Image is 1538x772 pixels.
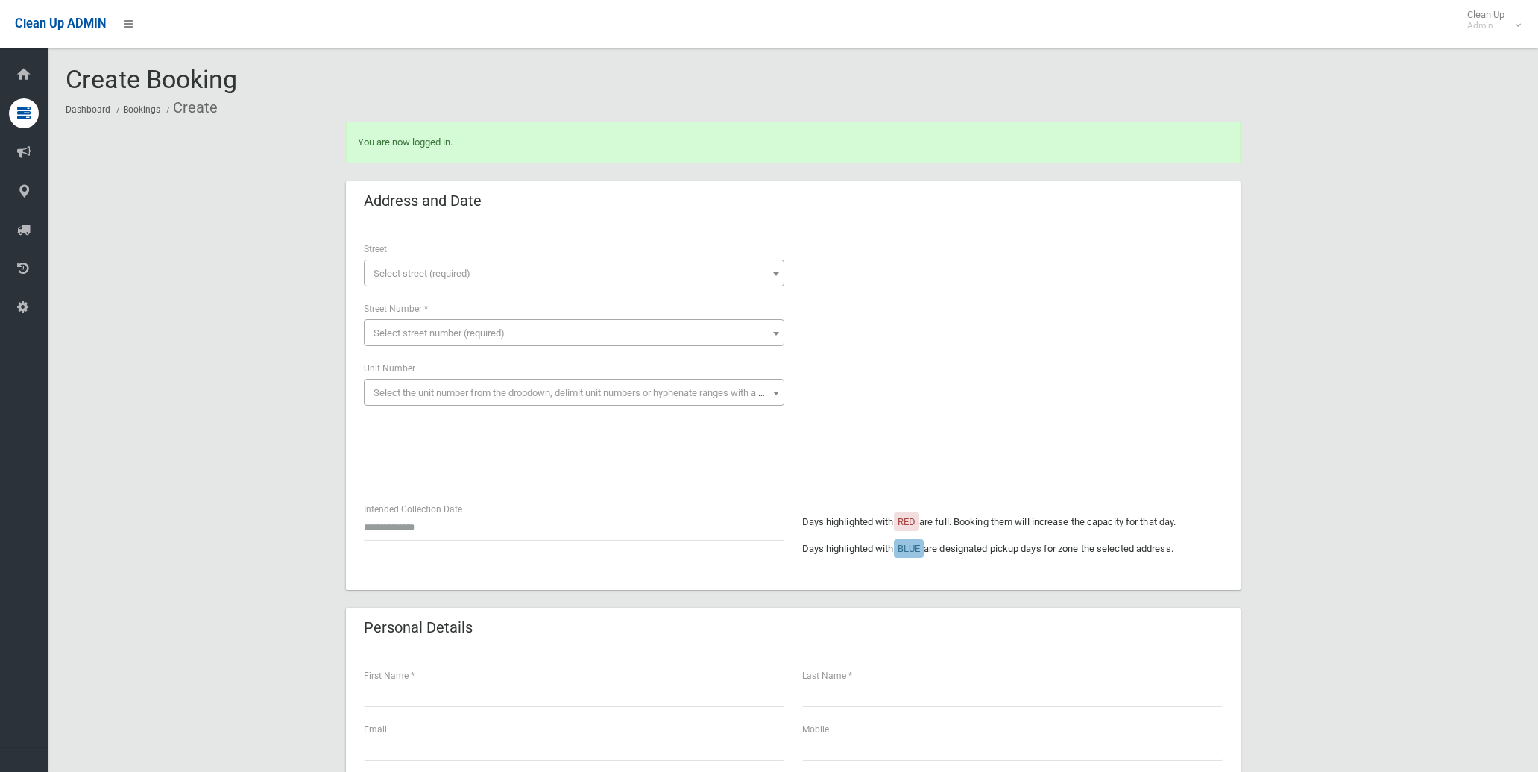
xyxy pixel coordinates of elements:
small: Admin [1467,20,1504,31]
span: Create Booking [66,64,237,94]
span: RED [898,516,915,527]
a: Dashboard [66,104,110,115]
span: Select the unit number from the dropdown, delimit unit numbers or hyphenate ranges with a comma [374,387,790,398]
span: BLUE [898,543,920,554]
span: Clean Up [1460,9,1519,31]
header: Address and Date [346,186,499,216]
span: Select street (required) [374,268,470,279]
span: Select street number (required) [374,327,505,339]
p: Days highlighted with are designated pickup days for zone the selected address. [802,540,1223,558]
div: You are now logged in. [346,122,1241,163]
p: Days highlighted with are full. Booking them will increase the capacity for that day. [802,513,1223,531]
span: Clean Up ADMIN [15,16,106,31]
a: Bookings [123,104,160,115]
li: Create [163,94,218,122]
header: Personal Details [346,613,491,642]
